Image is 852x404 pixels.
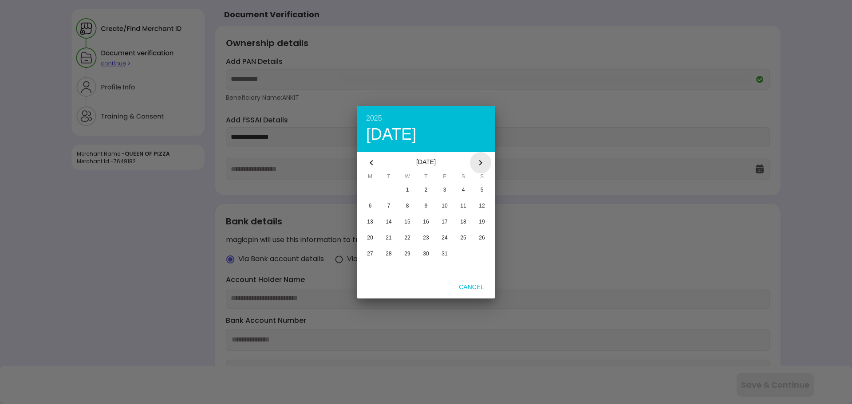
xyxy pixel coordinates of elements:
[361,173,379,182] span: M
[425,187,428,193] span: 2
[435,214,454,229] button: 17
[473,214,491,229] button: 19
[367,235,373,241] span: 20
[386,219,391,225] span: 14
[460,219,466,225] span: 18
[460,203,466,209] span: 11
[442,203,447,209] span: 10
[366,115,486,122] div: 2025
[404,235,410,241] span: 22
[386,235,391,241] span: 21
[473,173,491,182] span: S
[435,182,454,197] button: 3
[398,182,417,197] button: 1
[379,198,398,213] button: 7
[481,187,484,193] span: 5
[406,187,409,193] span: 1
[366,126,486,142] div: [DATE]
[398,230,417,245] button: 22
[435,198,454,213] button: 10
[382,152,470,173] div: [DATE]
[435,246,454,261] button: 31
[423,251,429,257] span: 30
[379,246,398,261] button: 28
[479,219,485,225] span: 19
[479,235,485,241] span: 26
[361,246,379,261] button: 27
[473,182,491,197] button: 5
[425,203,428,209] span: 9
[417,198,435,213] button: 9
[398,173,417,182] span: W
[454,173,473,182] span: S
[361,214,379,229] button: 13
[386,251,391,257] span: 28
[417,214,435,229] button: 16
[404,251,410,257] span: 29
[367,219,373,225] span: 13
[452,279,491,295] button: Cancel
[369,203,372,209] span: 6
[361,230,379,245] button: 20
[387,203,390,209] span: 7
[379,230,398,245] button: 21
[398,198,417,213] button: 8
[379,173,398,182] span: T
[442,235,447,241] span: 24
[452,283,491,290] span: Cancel
[435,230,454,245] button: 24
[404,219,410,225] span: 15
[460,235,466,241] span: 25
[417,173,435,182] span: T
[462,187,465,193] span: 4
[443,187,446,193] span: 3
[417,246,435,261] button: 30
[361,198,379,213] button: 6
[417,230,435,245] button: 23
[454,182,473,197] button: 4
[423,219,429,225] span: 16
[435,173,454,182] span: F
[398,246,417,261] button: 29
[417,182,435,197] button: 2
[473,230,491,245] button: 26
[442,251,447,257] span: 31
[398,214,417,229] button: 15
[454,230,473,245] button: 25
[442,219,447,225] span: 17
[479,203,485,209] span: 12
[454,198,473,213] button: 11
[406,203,409,209] span: 8
[367,251,373,257] span: 27
[423,235,429,241] span: 23
[473,198,491,213] button: 12
[454,214,473,229] button: 18
[379,214,398,229] button: 14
